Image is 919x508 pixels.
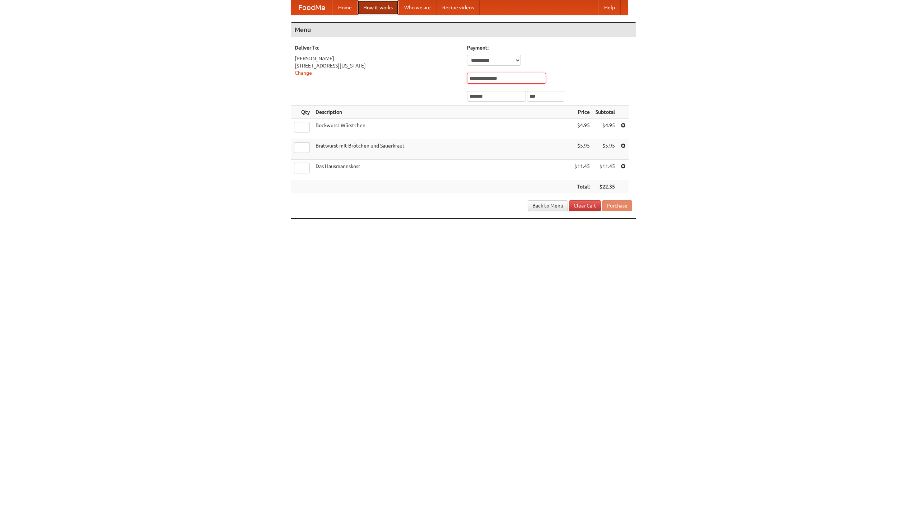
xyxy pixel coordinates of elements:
[593,106,618,119] th: Subtotal
[593,139,618,160] td: $5.95
[593,160,618,180] td: $11.45
[332,0,358,15] a: Home
[572,106,593,119] th: Price
[291,23,636,37] h4: Menu
[572,160,593,180] td: $11.45
[467,44,632,51] h5: Payment:
[593,119,618,139] td: $4.95
[569,200,601,211] a: Clear Cart
[593,180,618,194] th: $22.35
[572,119,593,139] td: $4.95
[291,0,332,15] a: FoodMe
[602,200,632,211] button: Purchase
[313,119,572,139] td: Bockwurst Würstchen
[313,106,572,119] th: Description
[598,0,621,15] a: Help
[358,0,398,15] a: How it works
[313,139,572,160] td: Bratwurst mit Brötchen und Sauerkraut
[572,180,593,194] th: Total:
[528,200,568,211] a: Back to Menu
[572,139,593,160] td: $5.95
[295,44,460,51] h5: Deliver To:
[295,70,312,76] a: Change
[291,106,313,119] th: Qty
[313,160,572,180] td: Das Hausmannskost
[295,62,460,69] div: [STREET_ADDRESS][US_STATE]
[295,55,460,62] div: [PERSON_NAME]
[398,0,437,15] a: Who we are
[437,0,480,15] a: Recipe videos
